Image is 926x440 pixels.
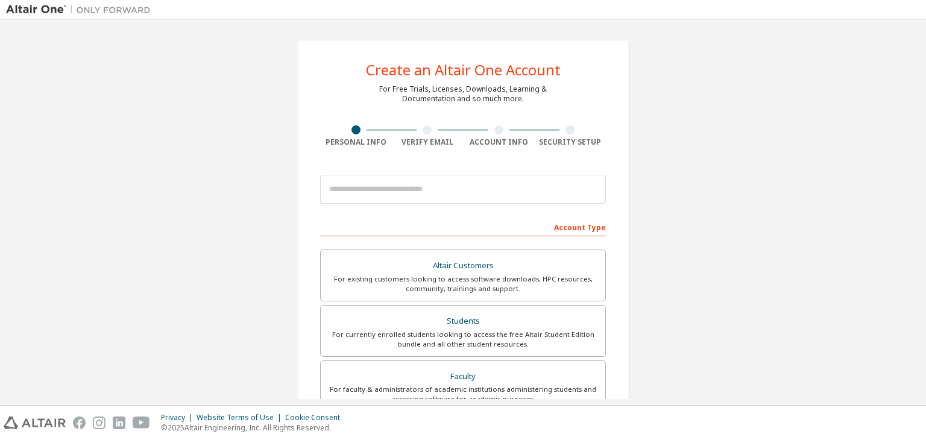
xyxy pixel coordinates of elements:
img: youtube.svg [133,416,150,429]
div: Create an Altair One Account [366,63,561,77]
div: For Free Trials, Licenses, Downloads, Learning & Documentation and so much more. [379,84,547,104]
img: linkedin.svg [113,416,125,429]
div: Personal Info [320,137,392,147]
div: For existing customers looking to access software downloads, HPC resources, community, trainings ... [328,274,598,294]
div: Faculty [328,368,598,385]
img: Altair One [6,4,157,16]
div: Verify Email [392,137,464,147]
img: instagram.svg [93,416,106,429]
img: altair_logo.svg [4,416,66,429]
div: Account Info [463,137,535,147]
div: Account Type [320,217,606,236]
div: Privacy [161,413,197,423]
div: Altair Customers [328,257,598,274]
p: © 2025 Altair Engineering, Inc. All Rights Reserved. [161,423,347,433]
div: For currently enrolled students looking to access the free Altair Student Edition bundle and all ... [328,330,598,349]
div: For faculty & administrators of academic institutions administering students and accessing softwa... [328,385,598,404]
div: Students [328,313,598,330]
div: Website Terms of Use [197,413,285,423]
img: facebook.svg [73,416,86,429]
div: Security Setup [535,137,606,147]
div: Cookie Consent [285,413,347,423]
